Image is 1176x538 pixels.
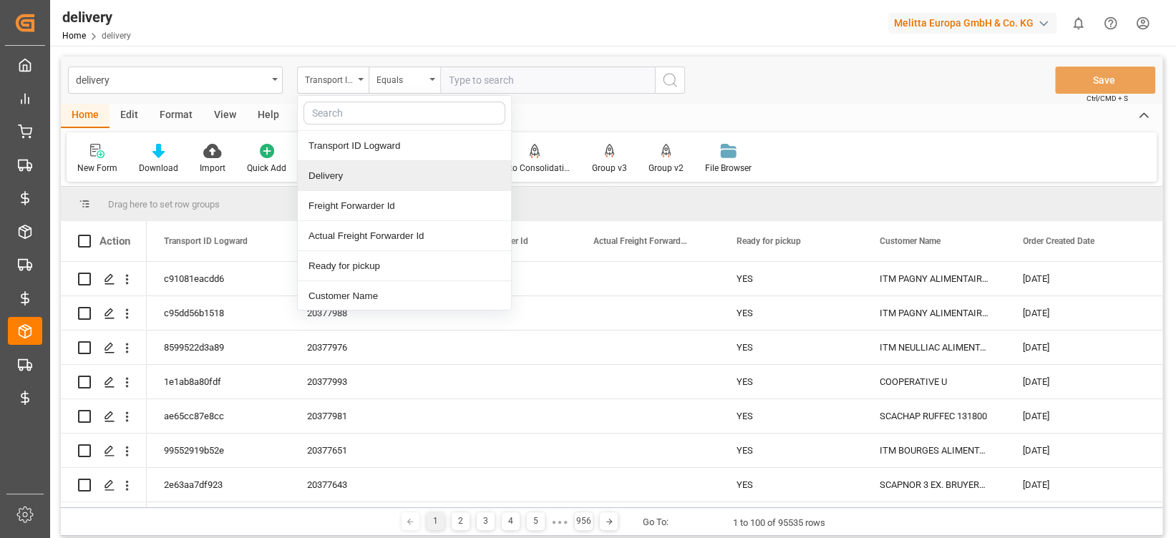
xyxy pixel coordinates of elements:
span: Customer Name [880,236,941,246]
div: Download [139,162,178,175]
span: Ctrl/CMD + S [1087,93,1128,104]
div: 3 [477,512,495,530]
div: Edit [110,104,149,128]
div: ae65cc87e8cc [147,399,290,433]
span: Actual Freight Forwarder Id [593,236,689,246]
div: Group v3 [592,162,627,175]
div: Press SPACE to select this row. [61,468,147,502]
div: 1 [427,512,444,530]
div: Press SPACE to select this row. [61,399,147,434]
div: YES [719,434,862,467]
div: YES [719,262,862,295]
div: File Browser [705,162,752,175]
div: View [203,104,247,128]
div: 2 [452,512,470,530]
div: 2e63aa7df923 [147,468,290,502]
div: 20377988 [290,296,433,330]
div: 20377993 [290,365,433,398]
div: 8599522d3a89 [147,331,290,364]
div: 20377981 [290,399,433,433]
button: show 0 new notifications [1062,7,1094,39]
div: x [147,502,290,536]
div: ITM PAGNY ALIMENTAIRE INT [862,296,1006,330]
span: Order Created Date [1023,236,1094,246]
a: Home [62,31,86,41]
div: SCAPNOR 3 EX. BRUYERES S/[GEOGRAPHIC_DATA] [862,468,1006,502]
div: Transport ID Logward [298,131,511,161]
div: [DATE] [1006,262,1149,295]
button: open menu [68,67,283,94]
div: Freight Forwarder Id [298,191,511,221]
input: Search [303,102,505,124]
div: Press SPACE to select this row. [61,331,147,365]
button: open menu [369,67,440,94]
div: 20377651 [290,434,433,467]
div: 956 [575,512,593,530]
div: YES [719,296,862,330]
button: close menu [297,67,369,94]
span: Transport ID Logward [164,236,248,246]
div: YES [719,331,862,364]
button: search button [655,67,685,94]
div: Transport ID Logward [305,70,354,87]
div: Home [61,104,110,128]
div: ITM PAGNY ALIMENTAIRE INT [862,262,1006,295]
div: [DATE] [1006,434,1149,467]
div: Import [200,162,225,175]
span: Drag here to set row groups [108,199,220,210]
div: Action [99,235,130,248]
div: 1e1ab8a80fdf [147,365,290,398]
div: Actual Freight Forwarder Id [298,221,511,251]
div: 20378068 [290,502,433,536]
div: YES [719,365,862,398]
div: SCACHAP RUFFEC 131800 [862,399,1006,433]
div: Group v2 [648,162,684,175]
div: [DATE] [1006,399,1149,433]
div: [DATE] [1006,365,1149,398]
div: Auto Consolidation [499,162,570,175]
div: Equals [376,70,425,87]
div: Format [149,104,203,128]
div: Melitta Europa GmbH & Co. KG [888,13,1056,34]
div: 4 [502,512,520,530]
span: Ready for pickup [737,236,801,246]
div: Press SPACE to select this row. [61,434,147,468]
div: Delivery [298,161,511,191]
div: COOPERATIVE U [862,365,1006,398]
div: New Form [77,162,117,175]
div: Press SPACE to select this row. [61,296,147,331]
div: 1 to 100 of 95535 rows [733,516,825,530]
button: Help Center [1094,7,1127,39]
div: [DATE] [1006,296,1149,330]
div: 20377976 [290,331,433,364]
div: 5 [527,512,545,530]
div: Help [247,104,290,128]
div: CARREFOUR AULNAY 174 [862,502,1006,536]
div: Press SPACE to select this row. [61,502,147,537]
div: Customer Name [298,281,511,311]
button: Save [1055,67,1155,94]
div: Press SPACE to select this row. [61,262,147,296]
div: 20377643 [290,468,433,502]
div: ITM BOURGES ALIMENTAIRE INT [862,434,1006,467]
div: delivery [76,70,267,88]
div: 99552919b52e [147,434,290,467]
button: Melitta Europa GmbH & Co. KG [888,9,1062,36]
div: ITM NEULLIAC ALIMENTAIRE INT [862,331,1006,364]
div: [DATE] [1006,331,1149,364]
div: c91081eacdd6 [147,262,290,295]
div: [DATE] [1006,502,1149,536]
div: YES [719,399,862,433]
div: Ready for pickup [298,251,511,281]
div: 20377827 [290,262,433,295]
div: ● ● ● [552,517,568,527]
div: [DATE] [1006,468,1149,502]
input: Type to search [440,67,655,94]
div: Go To: [643,515,669,529]
div: c95dd56b1518 [147,296,290,330]
div: NO [719,502,862,536]
div: delivery [62,6,131,28]
div: YES [719,468,862,502]
div: Quick Add [247,162,286,175]
div: Press SPACE to select this row. [61,365,147,399]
